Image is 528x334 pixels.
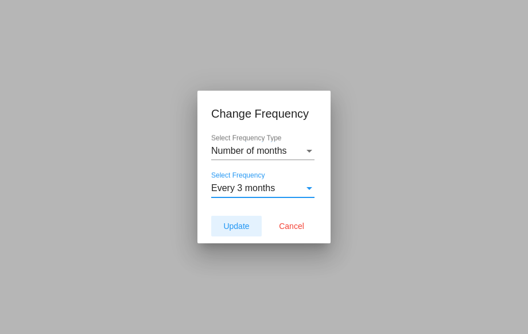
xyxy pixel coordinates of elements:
[211,146,287,156] span: Number of months
[266,216,317,236] button: Cancel
[211,104,317,123] h1: Change Frequency
[279,222,304,231] span: Cancel
[211,216,262,236] button: Update
[211,146,315,156] mat-select: Select Frequency Type
[211,183,315,193] mat-select: Select Frequency
[223,222,249,231] span: Update
[211,183,275,193] span: Every 3 months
